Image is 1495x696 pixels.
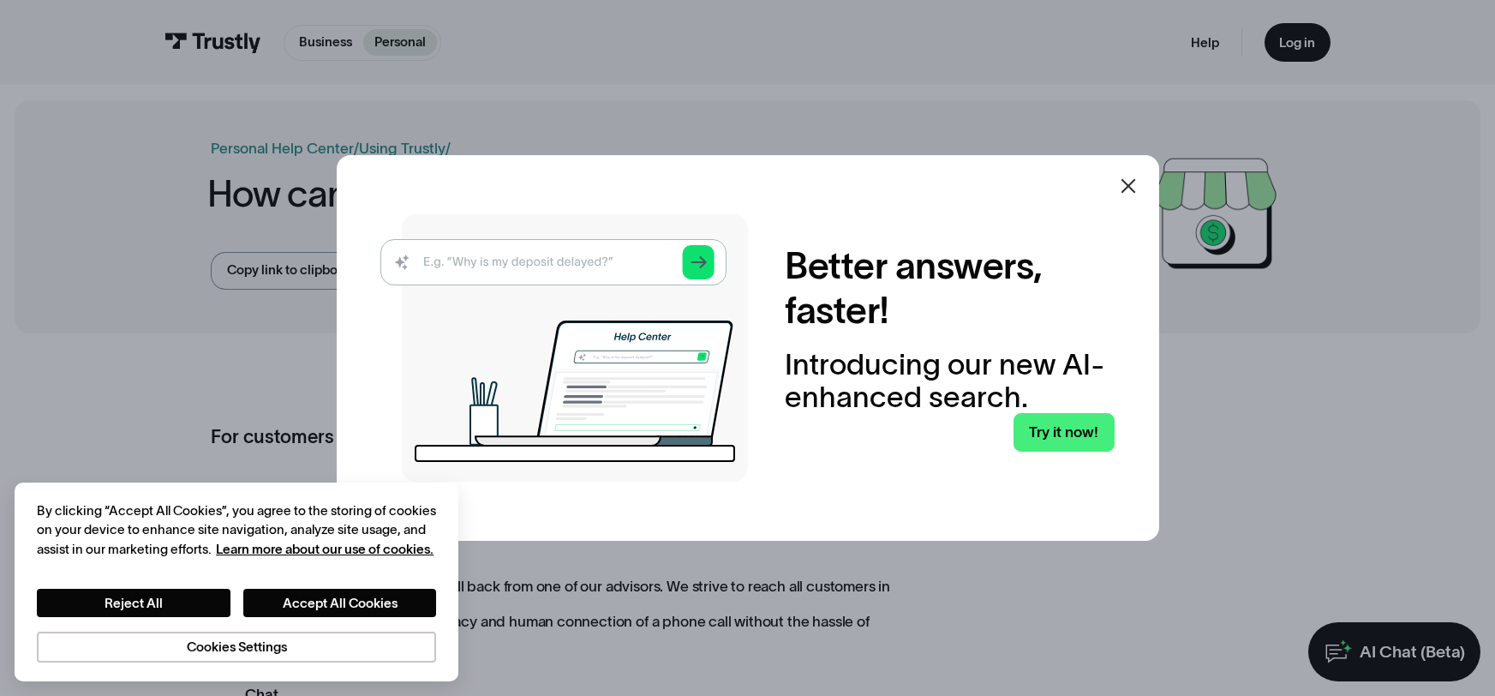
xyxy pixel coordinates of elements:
a: Try it now! [1014,413,1115,452]
h2: Better answers, faster! [785,244,1114,333]
button: Accept All Cookies [243,589,437,616]
div: Privacy [37,501,436,663]
div: Introducing our new AI-enhanced search. [785,348,1114,413]
div: Cookie banner [15,483,458,681]
a: More information about your privacy, opens in a new tab [216,542,434,556]
div: By clicking “Accept All Cookies”, you agree to the storing of cookies on your device to enhance s... [37,501,436,560]
button: Reject All [37,589,230,616]
button: Cookies Settings [37,632,436,663]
